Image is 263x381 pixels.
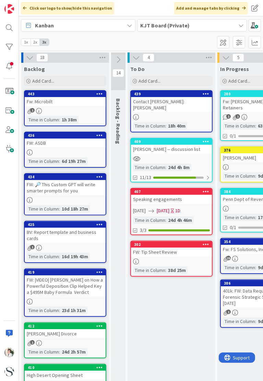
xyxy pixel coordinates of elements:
div: 434FW: 🔎 This Custom GPT will write smarter prompts for you [25,174,106,195]
div: Time in Column [133,164,165,171]
span: Backlog - Reading [115,98,122,144]
span: 1 [30,245,35,249]
span: 1x [21,39,31,46]
div: 436 [25,132,106,139]
div: 24d 4h 46m [166,216,194,224]
span: : [255,318,256,325]
div: 436 [28,133,106,138]
span: 0/1 [230,132,236,140]
div: 24d 2h 57m [60,348,87,356]
div: 439 [134,92,212,96]
span: 1 [236,114,240,119]
span: Add Card... [228,78,250,84]
div: Time in Column [27,116,59,123]
div: Click our logo to show/hide this navigation [21,2,114,14]
b: KJT Board (Private) [140,22,190,29]
div: 425 [25,222,106,228]
div: Time in Column [223,172,255,180]
div: 409 [134,139,212,144]
div: 24d 4h 8m [166,164,191,171]
div: 434 [25,174,106,180]
div: 410 [25,365,106,371]
div: 443 [25,91,106,97]
span: : [59,253,60,260]
a: 302FW: Tip Sheet ReviewTime in Column:38d 25m [130,241,213,277]
div: 439 [131,91,212,97]
span: Kanban [35,21,54,29]
div: Contact [PERSON_NAME]: [PERSON_NAME] [131,97,212,112]
div: Time in Column [27,205,59,213]
span: Support [14,1,31,9]
span: : [255,264,256,271]
div: 436FW: ASDB [25,132,106,147]
div: [PERSON_NAME] Divorce [25,329,106,338]
a: 443Fw: MicrobiltTime in Column:1h 38m [24,90,106,126]
span: : [59,157,60,165]
div: [PERSON_NAME] -- discussion list [131,145,212,154]
div: Time in Column [223,264,255,271]
span: [DATE] [157,207,169,214]
div: FW: |VIDEO| [PERSON_NAME] on How a Powerful Deposition Clip Helped Key a $495M Baby Formula Verdict [25,275,106,297]
div: 419FW: |VIDEO| [PERSON_NAME] on How a Powerful Deposition Clip Helped Key a $495M Baby Formula Ve... [25,269,106,297]
a: 412[PERSON_NAME] DivorceTime in Column:24d 2h 57m [24,322,106,358]
div: Time in Column [27,253,59,260]
div: 1h 38m [60,116,79,123]
a: 434FW: 🔎 This Custom GPT will write smarter prompts for youTime in Column:10d 18h 27m [24,173,106,215]
div: 302FW: Tip Sheet Review [131,241,212,257]
div: Fw: Microbilt [25,97,106,106]
img: Visit kanbanzone.com [4,4,14,14]
div: 409 [131,139,212,145]
div: 412 [28,324,106,329]
div: Time in Column [27,348,59,356]
span: 4 [143,53,154,62]
span: 1 [30,108,35,112]
div: 425 [28,222,106,227]
span: 3/3 [140,227,146,234]
div: Add and manage tabs by clicking [174,2,248,14]
span: To Do [130,66,145,72]
div: 425BV: Report template and business cards [25,222,106,243]
div: 23d 1h 31m [60,307,87,314]
div: Time in Column [27,307,59,314]
div: FW: ASDB [25,139,106,147]
span: : [59,205,60,213]
span: : [59,307,60,314]
span: 3x [40,39,49,46]
div: 407 [134,189,212,194]
a: 407Speaking engagements[DATE][DATE]1DTime in Column:24d 4h 46m3/3 [130,188,213,235]
a: 419FW: |VIDEO| [PERSON_NAME] on How a Powerful Deposition Clip Helped Key a $495M Baby Formula Ve... [24,269,106,317]
div: 302 [131,241,212,248]
img: KT [4,348,14,357]
div: Time in Column [223,214,255,221]
img: avatar [4,367,14,377]
div: High Desert Opening Sheet [25,371,106,380]
a: 439Contact [PERSON_NAME]: [PERSON_NAME]Time in Column:18h 40m [130,90,213,132]
a: 436FW: ASDBTime in Column:6d 19h 27m [24,132,106,168]
div: 18h 40m [166,122,187,130]
div: 16d 19h 43m [60,253,90,260]
span: 18 [36,53,48,62]
a: 425BV: Report template and business cardsTime in Column:16d 19h 43m [24,221,106,263]
div: Time in Column [133,266,165,274]
div: 412 [25,323,106,329]
div: 1D [175,207,180,214]
div: 419 [25,269,106,275]
span: 2x [31,39,40,46]
span: 0/1 [230,224,236,231]
div: 443Fw: Microbilt [25,91,106,106]
span: In Progress [220,66,249,72]
span: : [165,266,166,274]
span: 5 [232,53,244,62]
span: 1 [226,114,231,119]
div: 6d 19h 27m [60,157,87,165]
div: 407 [131,189,212,195]
div: Speaking engagements [131,195,212,204]
span: : [255,122,256,130]
div: 443 [28,92,106,96]
div: 10d 18h 27m [60,205,90,213]
div: 410High Desert Opening Sheet [25,365,106,380]
div: Time in Column [27,157,59,165]
span: : [165,216,166,224]
span: : [59,116,60,123]
div: Time in Column [133,122,165,130]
